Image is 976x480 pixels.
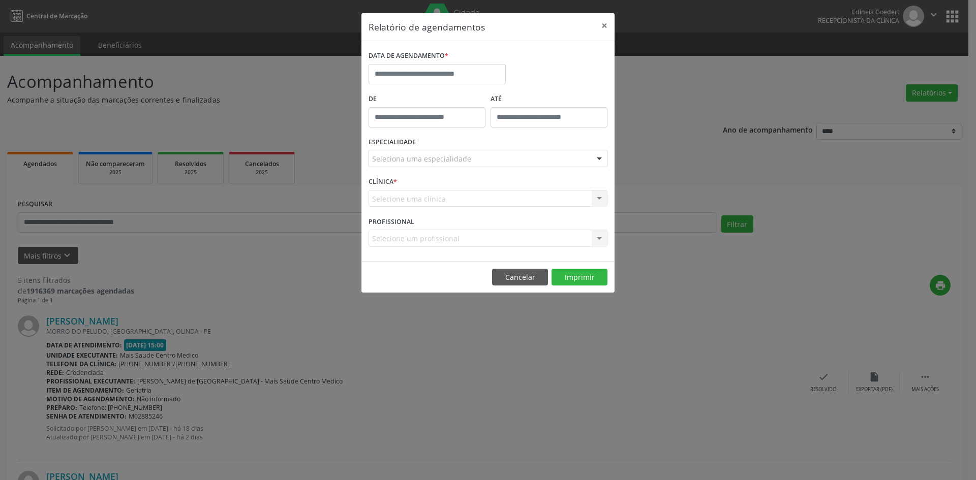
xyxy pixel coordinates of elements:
label: CLÍNICA [369,174,397,190]
button: Close [594,13,615,38]
label: PROFISSIONAL [369,214,414,230]
span: Seleciona uma especialidade [372,153,471,164]
button: Imprimir [552,269,607,286]
label: DATA DE AGENDAMENTO [369,48,448,64]
label: De [369,91,485,107]
label: ATÉ [491,91,607,107]
h5: Relatório de agendamentos [369,20,485,34]
button: Cancelar [492,269,548,286]
label: ESPECIALIDADE [369,135,416,150]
